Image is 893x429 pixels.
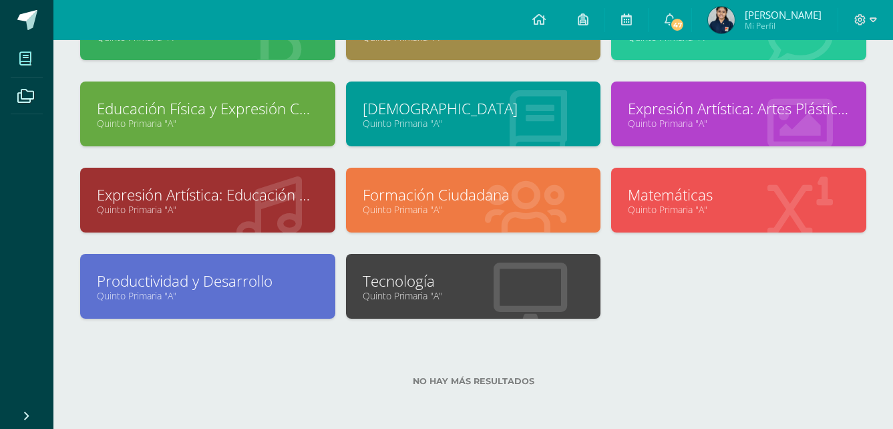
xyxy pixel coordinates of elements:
[363,98,584,119] a: [DEMOGRAPHIC_DATA]
[97,271,319,291] a: Productividad y Desarrollo
[628,184,850,205] a: Matemáticas
[708,7,735,33] img: 820c20d08d162c7570815ae6a69dcebb.png
[628,203,850,216] a: Quinto Primaria "A"
[97,203,319,216] a: Quinto Primaria "A"
[97,289,319,302] a: Quinto Primaria "A"
[97,184,319,205] a: Expresión Artística: Educación Musical
[628,117,850,130] a: Quinto Primaria "A"
[670,17,685,32] span: 47
[745,8,822,21] span: [PERSON_NAME]
[80,376,866,386] label: No hay más resultados
[363,271,584,291] a: Tecnología
[628,98,850,119] a: Expresión Artística: Artes Plásticas
[745,20,822,31] span: Mi Perfil
[97,98,319,119] a: Educación Física y Expresión Corporal
[97,117,319,130] a: Quinto Primaria "A"
[363,184,584,205] a: Formación Ciudadana
[363,203,584,216] a: Quinto Primaria "A"
[363,117,584,130] a: Quinto Primaria "A"
[363,289,584,302] a: Quinto Primaria "A"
